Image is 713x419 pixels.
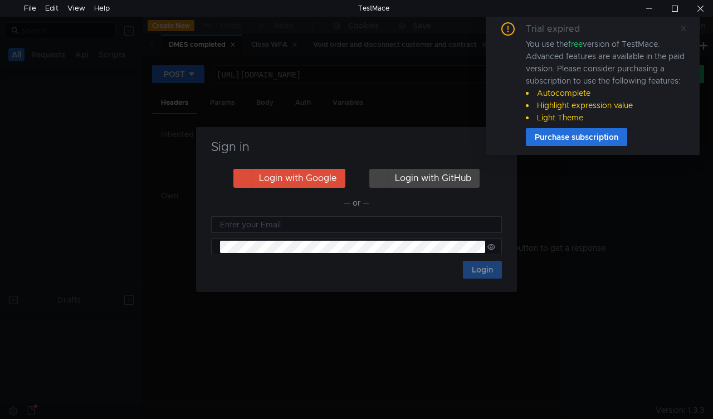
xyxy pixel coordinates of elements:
[568,39,583,49] span: free
[526,38,686,124] div: You use the version of TestMace. Advanced features are available in the paid version. Please cons...
[526,87,686,99] li: Autocomplete
[220,218,495,231] input: Enter your Email
[526,128,627,146] button: Purchase subscription
[369,169,480,188] button: Login with GitHub
[526,22,593,36] div: Trial expired
[233,169,345,188] button: Login with Google
[526,99,686,111] li: Highlight expression value
[526,111,686,124] li: Light Theme
[209,140,504,154] h3: Sign in
[211,196,502,209] div: — or —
